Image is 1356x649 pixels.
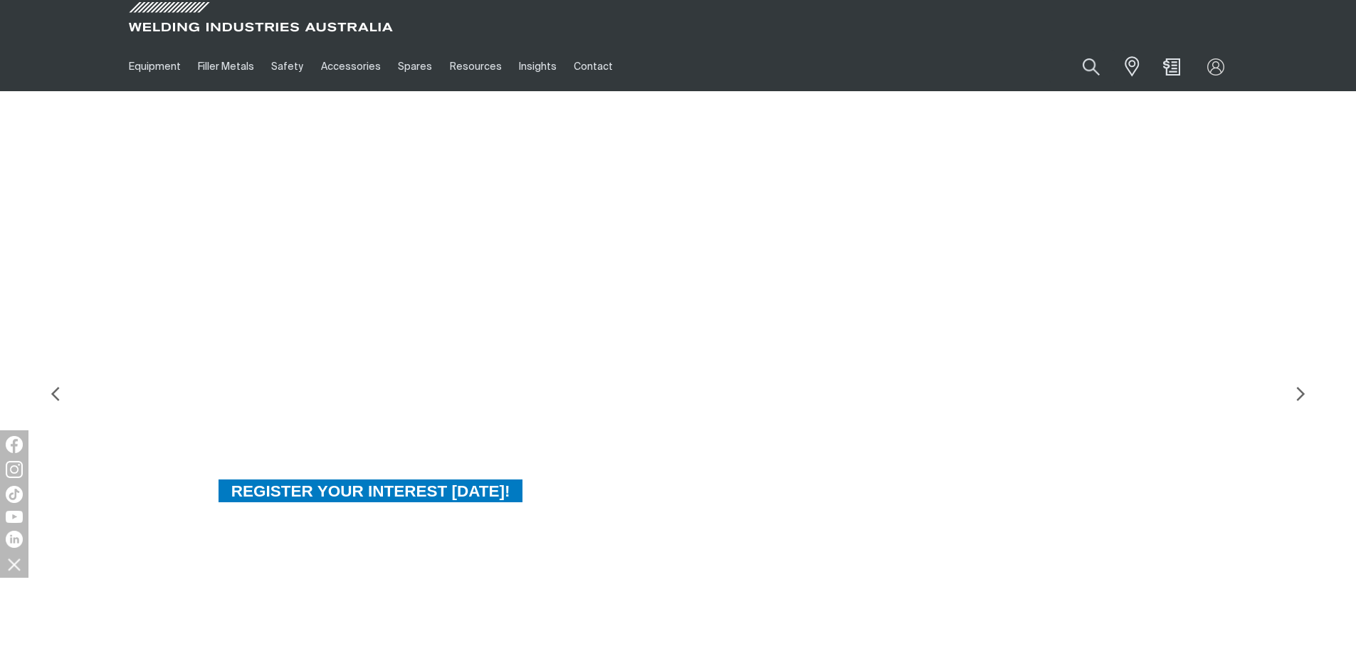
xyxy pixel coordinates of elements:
[6,531,23,548] img: LinkedIn
[1160,58,1183,76] a: Shopping cart (0 product(s))
[217,331,1090,354] div: THE NEW BOBCAT 265X™ WITH [PERSON_NAME] HAS ARRIVED!
[189,42,263,91] a: Filler Metals
[263,42,312,91] a: Safety
[389,42,441,91] a: Spares
[41,380,70,408] img: PrevArrow
[6,511,23,523] img: YouTube
[1049,50,1115,83] input: Product name or item number...
[219,478,523,504] span: REGISTER YOUR INTEREST [DATE]!
[6,486,23,503] img: TikTok
[217,388,1090,450] div: Faster, easier setup. More capabilities. Reliability you can trust.
[1067,50,1115,83] button: Search products
[1286,380,1315,408] img: NextArrow
[312,42,389,91] a: Accessories
[120,42,957,91] nav: Main
[120,42,189,91] a: Equipment
[6,461,23,478] img: Instagram
[6,436,23,453] img: Facebook
[441,42,510,91] a: Resources
[2,552,26,576] img: hide socials
[510,42,565,91] a: Insights
[217,478,525,504] a: REGISTER YOUR INTEREST TODAY!
[565,42,621,91] a: Contact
